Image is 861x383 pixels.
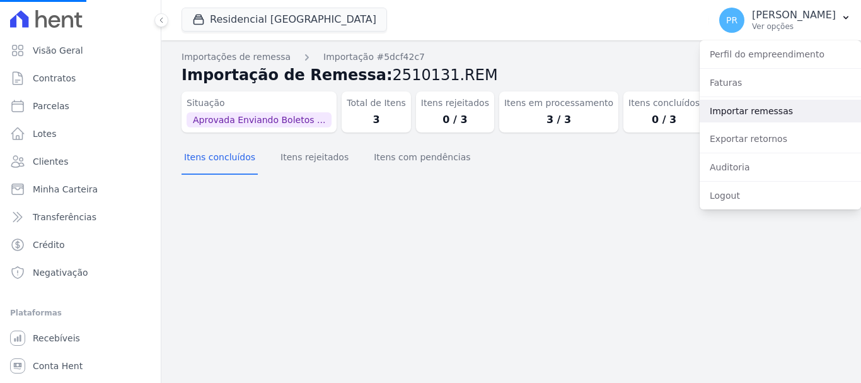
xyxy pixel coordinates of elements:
[5,232,156,257] a: Crédito
[5,121,156,146] a: Lotes
[323,50,425,64] a: Importação #5dcf42c7
[504,112,613,127] dd: 3 / 3
[371,142,473,175] button: Itens com pendências
[5,326,156,351] a: Recebíveis
[33,155,68,168] span: Clientes
[5,177,156,202] a: Minha Carteira
[182,50,291,64] a: Importações de remessa
[182,50,841,64] nav: Breadcrumb
[700,100,861,122] a: Importar remessas
[700,127,861,150] a: Exportar retornos
[33,239,65,251] span: Crédito
[421,97,489,110] dt: Itens rejeitados
[421,112,489,127] dd: 0 / 3
[182,142,258,175] button: Itens concluídos
[33,360,83,372] span: Conta Hent
[5,353,156,379] a: Conta Hent
[628,112,700,127] dd: 0 / 3
[33,183,98,196] span: Minha Carteira
[33,211,96,223] span: Transferências
[33,266,88,279] span: Negativação
[33,127,57,140] span: Lotes
[33,100,69,112] span: Parcelas
[33,72,76,85] span: Contratos
[33,332,80,345] span: Recebíveis
[752,9,836,21] p: [PERSON_NAME]
[5,66,156,91] a: Contratos
[393,66,498,84] span: 2510131.REM
[709,3,861,38] button: PR [PERSON_NAME] Ver opções
[347,112,406,127] dd: 3
[726,16,737,25] span: PR
[5,260,156,285] a: Negativação
[700,43,861,66] a: Perfil do empreendimento
[187,112,332,127] span: Aprovada Enviando Boletos ...
[752,21,836,32] p: Ver opções
[5,149,156,174] a: Clientes
[182,8,387,32] button: Residencial [GEOGRAPHIC_DATA]
[700,184,861,207] a: Logout
[347,97,406,110] dt: Total de Itens
[5,204,156,230] a: Transferências
[187,97,332,110] dt: Situação
[700,156,861,179] a: Auditoria
[700,71,861,94] a: Faturas
[33,44,83,57] span: Visão Geral
[504,97,613,110] dt: Itens em processamento
[5,93,156,119] a: Parcelas
[5,38,156,63] a: Visão Geral
[10,305,151,321] div: Plataformas
[628,97,700,110] dt: Itens concluídos
[278,142,351,175] button: Itens rejeitados
[182,64,841,86] h2: Importação de Remessa:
